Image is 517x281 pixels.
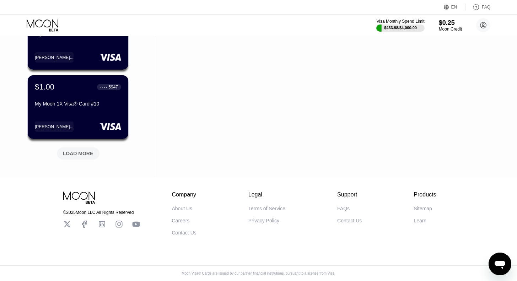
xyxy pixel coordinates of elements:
[489,253,511,275] iframe: Button to launch messaging window
[35,121,74,132] div: [PERSON_NAME]...
[248,218,279,223] div: Privacy Policy
[28,75,128,139] div: $1.00● ● ● ●5947My Moon 1X Visa® Card #10[PERSON_NAME]...
[439,19,462,27] div: $0.25
[414,191,436,198] div: Products
[444,4,465,11] div: EN
[172,206,193,211] div: About Us
[63,210,140,215] div: © 2025 Moon LLC All Rights Reserved
[35,55,74,60] div: [PERSON_NAME]...
[414,218,426,223] div: Learn
[100,86,107,88] div: ● ● ● ●
[52,145,105,160] div: LOAD MORE
[414,206,432,211] div: Sitemap
[337,206,350,211] div: FAQs
[248,191,285,198] div: Legal
[465,4,490,11] div: FAQ
[35,82,54,92] div: $1.00
[376,19,424,24] div: Visa Monthly Spend Limit
[172,230,196,236] div: Contact Us
[451,5,457,10] div: EN
[35,101,121,107] div: My Moon 1X Visa® Card #10
[384,26,417,30] div: $433.98 / $4,000.00
[28,6,128,70] div: $0.00● ● ● ●5101My Moon 1X Visa® Card #11[PERSON_NAME]...
[337,218,362,223] div: Contact Us
[248,206,285,211] div: Terms of Service
[35,52,74,63] div: [PERSON_NAME]...
[482,5,490,10] div: FAQ
[35,124,74,129] div: [PERSON_NAME]...
[172,218,190,223] div: Careers
[376,19,424,32] div: Visa Monthly Spend Limit$433.98/$4,000.00
[63,150,93,157] div: LOAD MORE
[337,191,362,198] div: Support
[172,191,196,198] div: Company
[439,27,462,32] div: Moon Credit
[108,85,118,90] div: 5947
[439,19,462,32] div: $0.25Moon Credit
[176,271,341,275] div: Moon Visa® Cards are issued by our partner financial institutions, pursuant to a license from Visa.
